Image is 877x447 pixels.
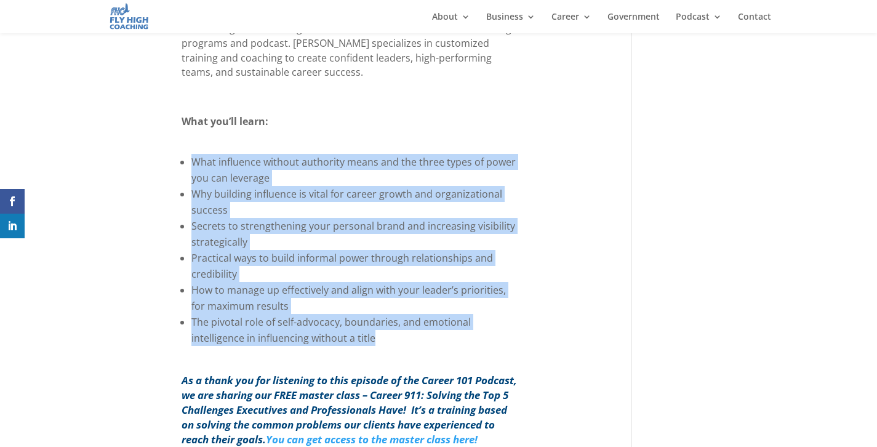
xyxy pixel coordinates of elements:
[109,2,150,30] img: Fly High Coaching
[191,155,516,185] span: What influence without authority means and the three types of power you can leverage
[738,12,771,33] a: Contact
[191,251,493,281] span: Practical ways to build informal power through relationships and credibility
[607,12,660,33] a: Government
[432,12,470,33] a: About
[551,12,591,33] a: Career
[191,187,502,217] span: Why building influence is vital for career growth and organizational success
[182,373,520,446] p: As a thank you for listening to this episode of the Career 101 Podcast, we are sharing our FREE m...
[191,315,471,345] span: The pivotal role of self-advocacy, boundaries, and emotional intelligence in influencing without ...
[486,12,535,33] a: Business
[182,115,268,128] b: What you’ll learn:
[676,12,722,33] a: Podcast
[266,432,478,446] a: You can get access to the master class here!
[191,283,506,313] span: How to manage up effectively and align with your leader’s priorities, for maximum results
[191,219,515,249] span: Secrets to strengthening your personal brand and increasing visibility strategically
